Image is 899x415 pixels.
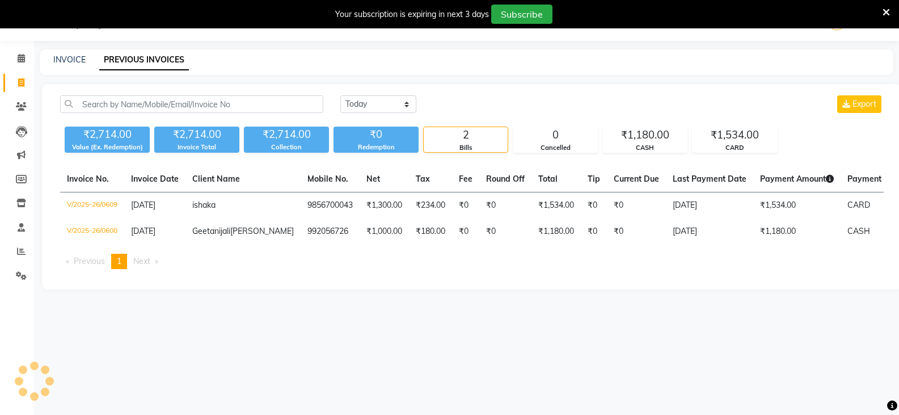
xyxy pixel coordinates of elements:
[852,99,876,109] span: Export
[230,226,294,236] span: [PERSON_NAME]
[513,127,597,143] div: 0
[65,127,150,142] div: ₹2,714.00
[452,219,479,245] td: ₹0
[133,256,150,266] span: Next
[301,192,360,219] td: 9856700043
[334,127,419,142] div: ₹0
[154,127,239,142] div: ₹2,714.00
[693,143,776,153] div: CARD
[760,174,834,184] span: Payment Amount
[607,192,666,219] td: ₹0
[531,192,581,219] td: ₹1,534.00
[117,256,121,266] span: 1
[614,174,659,184] span: Current Due
[360,192,409,219] td: ₹1,300.00
[581,219,607,245] td: ₹0
[538,174,558,184] span: Total
[192,226,230,236] span: Geetanijali
[459,174,472,184] span: Fee
[192,200,216,210] span: ishaka
[753,219,841,245] td: ₹1,180.00
[479,192,531,219] td: ₹0
[452,192,479,219] td: ₹0
[837,95,881,113] button: Export
[244,127,329,142] div: ₹2,714.00
[847,200,870,210] span: CARD
[335,9,489,20] div: Your subscription is expiring in next 3 days
[60,192,124,219] td: V/2025-26/0609
[607,219,666,245] td: ₹0
[60,219,124,245] td: V/2025-26/0608
[486,174,525,184] span: Round Off
[673,174,746,184] span: Last Payment Date
[60,95,323,113] input: Search by Name/Mobile/Email/Invoice No
[409,219,452,245] td: ₹180.00
[588,174,600,184] span: Tip
[693,127,776,143] div: ₹1,534.00
[531,219,581,245] td: ₹1,180.00
[581,192,607,219] td: ₹0
[53,55,86,65] a: INVOICE
[491,5,552,24] button: Subscribe
[301,219,360,245] td: 992056726
[424,127,508,143] div: 2
[154,142,239,152] div: Invoice Total
[603,143,687,153] div: CASH
[416,174,430,184] span: Tax
[244,142,329,152] div: Collection
[131,200,155,210] span: [DATE]
[67,174,109,184] span: Invoice No.
[424,143,508,153] div: Bills
[192,174,240,184] span: Client Name
[409,192,452,219] td: ₹234.00
[131,174,179,184] span: Invoice Date
[131,226,155,236] span: [DATE]
[360,219,409,245] td: ₹1,000.00
[65,142,150,152] div: Value (Ex. Redemption)
[479,219,531,245] td: ₹0
[74,256,105,266] span: Previous
[60,254,884,269] nav: Pagination
[99,50,189,70] a: PREVIOUS INVOICES
[513,143,597,153] div: Cancelled
[307,174,348,184] span: Mobile No.
[847,226,870,236] span: CASH
[753,192,841,219] td: ₹1,534.00
[603,127,687,143] div: ₹1,180.00
[666,219,753,245] td: [DATE]
[666,192,753,219] td: [DATE]
[334,142,419,152] div: Redemption
[366,174,380,184] span: Net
